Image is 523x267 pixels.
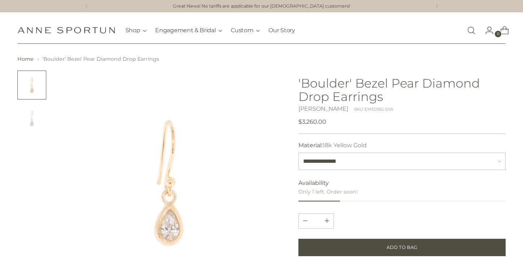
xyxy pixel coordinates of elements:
[495,31,501,37] span: 0
[494,23,509,38] a: Open cart modal
[307,214,325,228] input: Product quantity
[298,141,367,150] label: Material:
[299,214,312,228] button: Add product quantity
[320,214,333,228] button: Subtract product quantity
[354,106,393,113] div: SKU: EM3015G-DIA
[155,22,222,38] button: Engagement & Bridal
[387,244,418,251] span: Add to Bag
[231,22,260,38] button: Custom
[298,118,326,126] span: $3,260.00
[298,179,329,187] span: Availability
[268,22,295,38] a: Our Story
[298,76,506,103] h1: 'Boulder' Bezel Pear Diamond Drop Earrings
[17,55,506,63] nav: breadcrumbs
[323,142,367,149] span: 18k Yellow Gold
[173,3,350,10] a: Great News! No tariffs are applicable for our [DEMOGRAPHIC_DATA] customers!
[17,104,46,133] button: Change image to image 2
[464,23,479,38] a: Open search modal
[126,22,147,38] button: Shop
[298,105,348,112] a: [PERSON_NAME]
[17,71,46,99] button: Change image to image 1
[479,23,494,38] a: Go to the account page
[42,56,159,62] span: 'Boulder' Bezel Pear Diamond Drop Earrings
[17,56,34,62] a: Home
[298,239,506,256] button: Add to Bag
[17,27,115,34] a: Anne Sportun Fine Jewellery
[298,188,358,195] span: Only 1 left. Order soon!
